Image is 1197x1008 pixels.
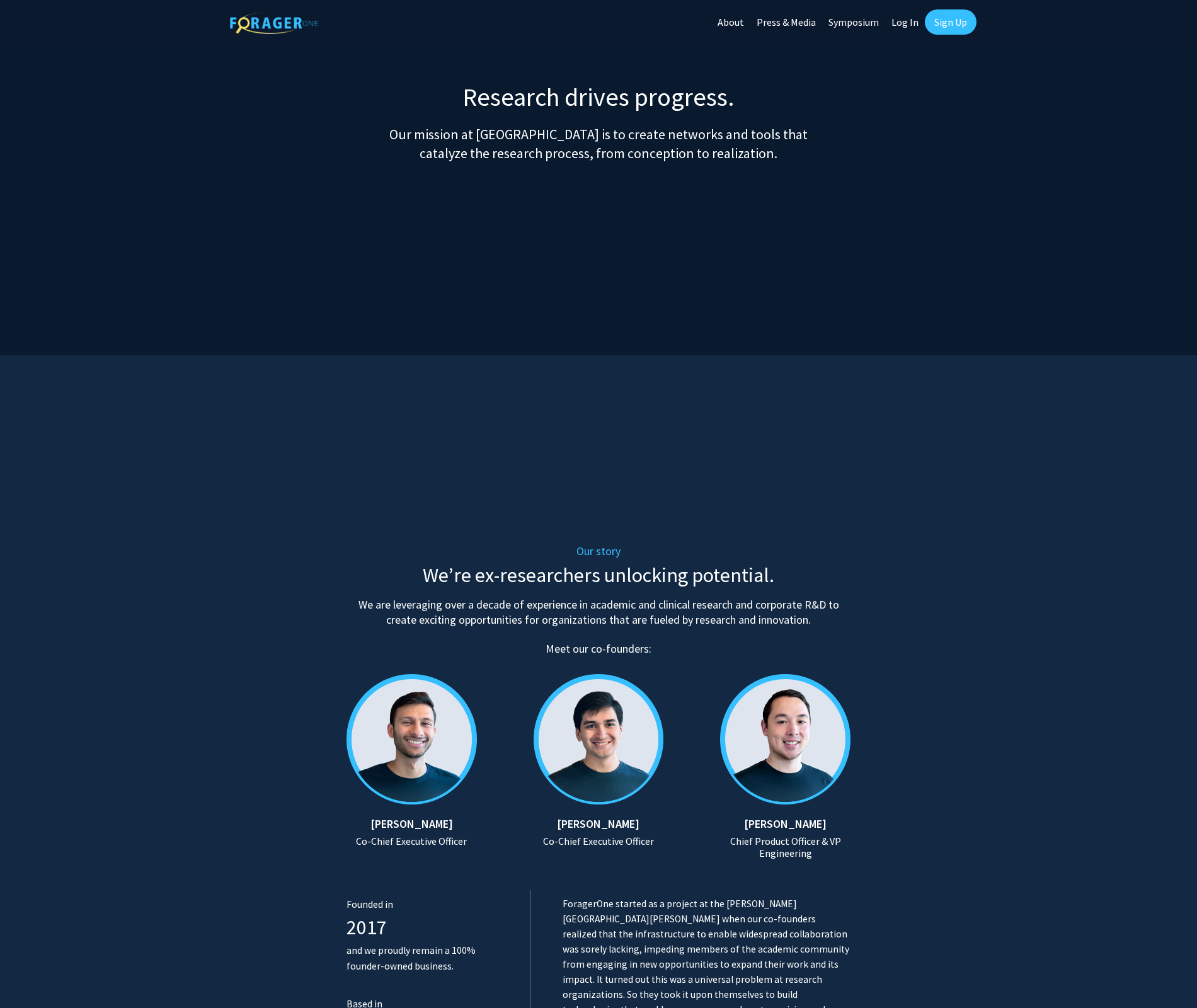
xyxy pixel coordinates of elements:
h6: Co-Chief Executive Officer [346,835,477,847]
h5: [PERSON_NAME] [346,817,477,831]
h5: [PERSON_NAME] [521,817,677,831]
h5: We are leveraging over a decade of experience in academic and clinical research and corporate R&D... [346,597,850,627]
img: mike.png [695,661,850,817]
span: 2017 [346,915,387,940]
span: Founded in [346,898,393,910]
img: ForagerOne Logo [230,12,318,34]
h6: Chief Product Officer & VP Engineering [720,835,850,859]
h4: Meet our co-founders: [346,633,850,656]
img: ansh.png [346,661,502,817]
h6: Co-Chief Executive Officer [521,835,677,847]
a: Sign Up [925,9,976,35]
h5: [PERSON_NAME] [720,817,850,831]
img: yash.png [521,661,677,817]
span: and we proudly remain a 100% founder-owned business. [346,944,476,972]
